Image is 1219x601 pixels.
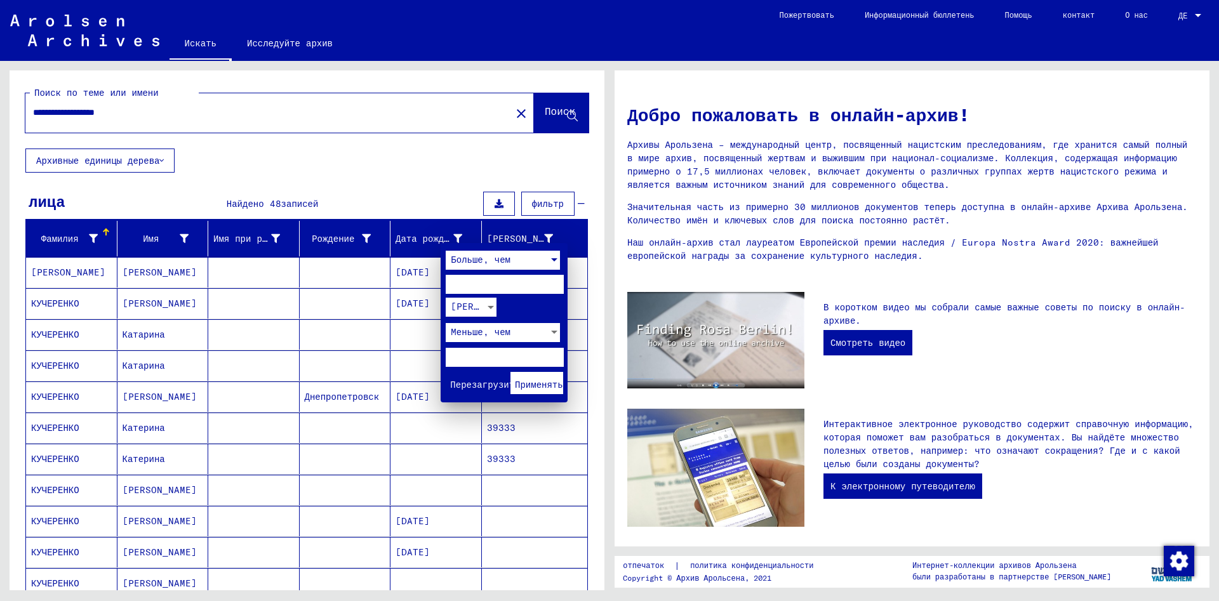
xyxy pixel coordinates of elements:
font: Больше, чем [451,254,510,265]
font: Применять [515,379,563,390]
button: Применять [510,372,563,394]
font: Меньше, чем [451,326,510,338]
button: Перезагрузить [446,372,498,394]
img: Изменить согласие [1164,546,1194,576]
font: [PERSON_NAME] [451,301,525,312]
font: Перезагрузить [450,379,519,390]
